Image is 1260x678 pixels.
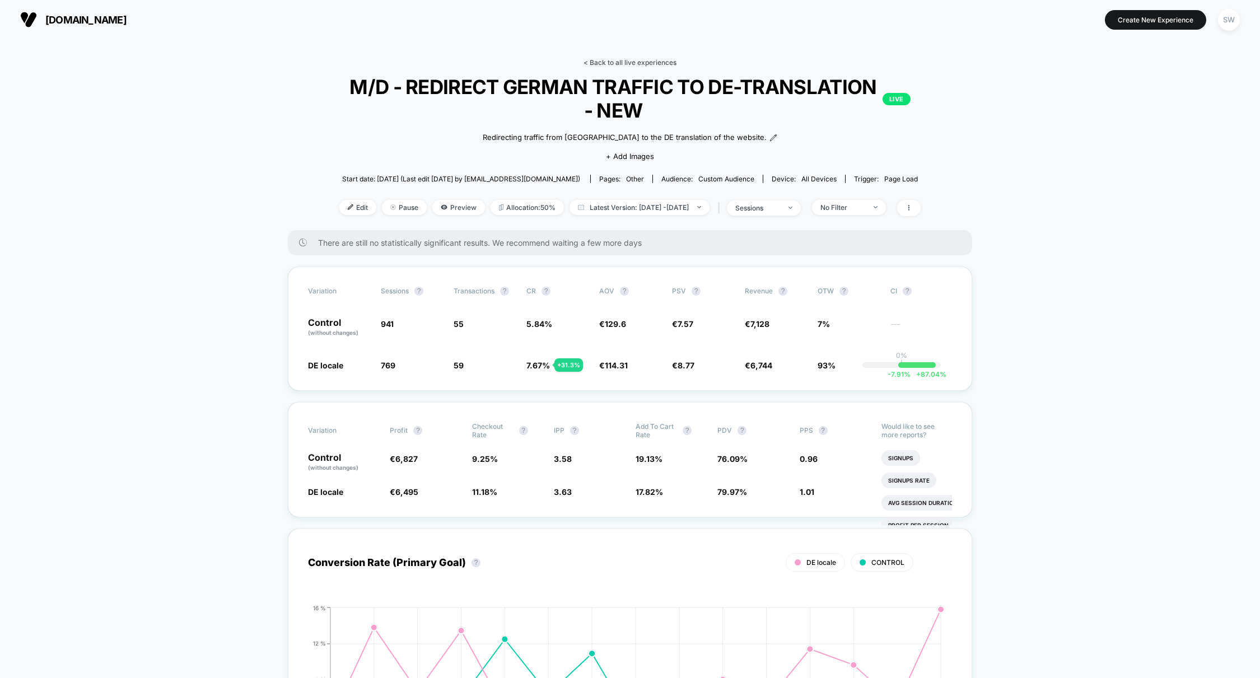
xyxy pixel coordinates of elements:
[472,487,497,497] span: 11.18 %
[414,287,423,296] button: ?
[526,361,550,370] span: 7.67 %
[599,175,644,183] div: Pages:
[395,454,418,464] span: 6,827
[717,487,747,497] span: 79.97 %
[454,287,494,295] span: Transactions
[472,558,480,567] button: ?
[570,426,579,435] button: ?
[308,453,379,472] p: Control
[890,287,952,296] span: CI
[715,200,727,216] span: |
[472,422,514,439] span: Checkout Rate
[881,450,920,466] li: Signups
[881,495,965,511] li: Avg Session Duration
[339,200,376,215] span: Edit
[491,200,564,215] span: Allocation: 50%
[884,175,918,183] span: Page Load
[390,426,408,434] span: Profit
[542,287,550,296] button: ?
[20,11,37,28] img: Visually logo
[745,319,769,329] span: €
[900,359,903,368] p: |
[570,200,710,215] span: Latest Version: [DATE] - [DATE]
[881,517,955,533] li: Profit Per Session
[818,361,836,370] span: 93%
[499,204,503,211] img: rebalance
[308,318,370,337] p: Control
[800,426,813,434] span: PPS
[554,358,583,372] div: + 31.3 %
[661,175,754,183] div: Audience:
[750,319,769,329] span: 7,128
[881,473,936,488] li: Signups Rate
[672,361,694,370] span: €
[750,361,772,370] span: 6,744
[390,204,396,210] img: end
[745,361,772,370] span: €
[883,93,911,105] p: LIVE
[554,454,572,464] span: 3.58
[382,200,427,215] span: Pause
[308,422,370,439] span: Variation
[818,319,830,329] span: 7%
[854,175,918,183] div: Trigger:
[745,287,773,295] span: Revenue
[636,487,663,497] span: 17.82 %
[519,426,528,435] button: ?
[888,370,911,378] span: -7.91 %
[390,487,418,497] span: €
[45,14,127,26] span: [DOMAIN_NAME]
[871,558,904,567] span: CONTROL
[605,319,626,329] span: 129.6
[17,11,130,29] button: [DOMAIN_NAME]
[395,487,418,497] span: 6,495
[881,422,952,439] p: Would like to see more reports?
[763,175,845,183] span: Device:
[554,487,572,497] span: 3.63
[308,329,358,336] span: (without changes)
[636,454,662,464] span: 19.13 %
[683,426,692,435] button: ?
[578,204,584,210] img: calendar
[348,204,353,210] img: edit
[903,287,912,296] button: ?
[599,361,628,370] span: €
[500,287,509,296] button: ?
[313,640,326,647] tspan: 12 %
[454,319,464,329] span: 55
[672,287,686,295] span: PSV
[839,287,848,296] button: ?
[381,319,394,329] span: 941
[672,319,693,329] span: €
[606,152,654,161] span: + Add Images
[381,287,409,295] span: Sessions
[636,422,677,439] span: Add To Cart Rate
[678,361,694,370] span: 8.77
[916,370,921,378] span: +
[697,206,701,208] img: end
[599,287,614,295] span: AOV
[801,175,837,183] span: all devices
[820,203,865,212] div: No Filter
[584,58,676,67] a: < Back to all live experiences
[308,487,343,497] span: DE locale
[526,287,536,295] span: CR
[778,287,787,296] button: ?
[717,454,748,464] span: 76.09 %
[717,426,732,434] span: PDV
[788,207,792,209] img: end
[483,132,767,143] span: Redirecting traffic from [GEOGRAPHIC_DATA] to the DE translation of the website.
[738,426,746,435] button: ?
[818,287,879,296] span: OTW
[678,319,693,329] span: 7.57
[308,361,343,370] span: DE locale
[1215,8,1243,31] button: SW
[620,287,629,296] button: ?
[626,175,644,183] span: other
[605,361,628,370] span: 114.31
[874,206,878,208] img: end
[454,361,464,370] span: 59
[819,426,828,435] button: ?
[349,75,911,122] span: M/D - REDIRECT GERMAN TRAFFIC TO DE-TRANSLATION - NEW
[800,454,818,464] span: 0.96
